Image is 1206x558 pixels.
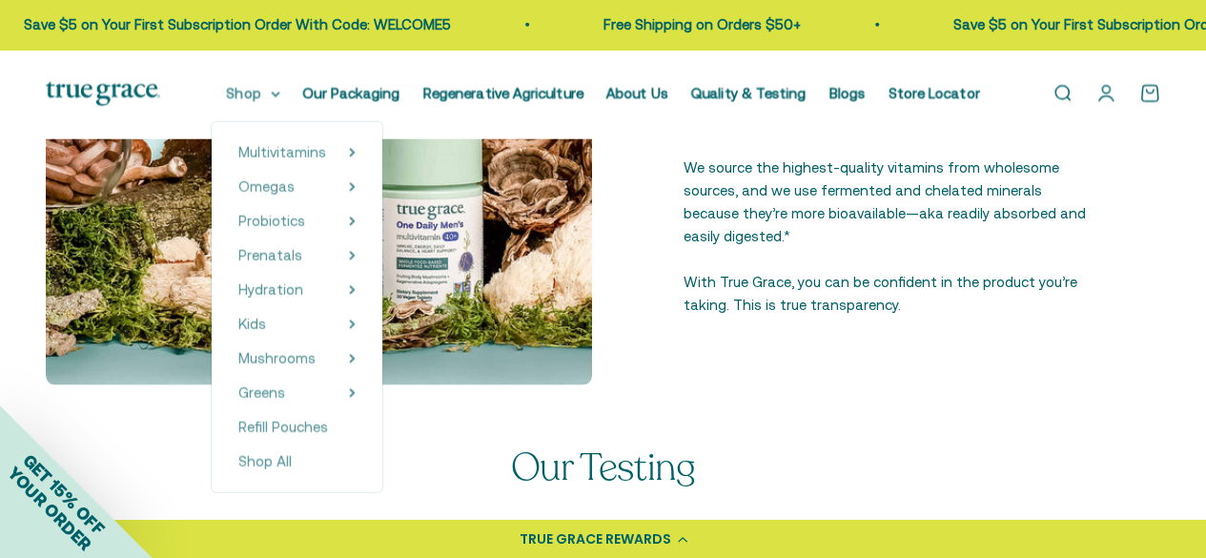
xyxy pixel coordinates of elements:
[238,384,285,401] span: Greens
[238,210,305,233] a: Probiotics
[238,453,292,469] span: Shop All
[606,85,668,101] a: About Us
[603,16,801,32] a: Free Shipping on Orders $50+
[238,247,302,263] span: Prenatals
[684,271,1093,317] p: With True Grace, you can be confident in the product you’re taking. This is true transparency.
[238,450,356,473] a: Shop All
[238,244,302,267] a: Prenatals
[238,382,285,404] a: Greens
[303,85,400,101] a: Our Packaging
[238,350,316,366] span: Mushrooms
[24,13,451,36] p: Save $5 on Your First Subscription Order With Code: WELCOME5
[238,313,266,336] a: Kids
[238,281,303,298] span: Hydration
[238,279,303,301] a: Hydration
[4,463,95,554] span: YOUR ORDER
[238,316,266,332] span: Kids
[238,210,356,233] summary: Probiotics
[238,244,356,267] summary: Prenatals
[829,85,866,101] a: Blogs
[238,347,316,370] a: Mushrooms
[238,176,356,198] summary: Omegas
[238,382,356,404] summary: Greens
[227,82,280,105] summary: Shop
[238,347,356,370] summary: Mushrooms
[19,449,108,538] span: GET 15% OFF
[238,144,326,160] span: Multivitamins
[238,178,295,195] span: Omegas
[691,85,807,101] a: Quality & Testing
[684,156,1093,248] p: We source the highest-quality vitamins from wholesome sources, and we use fermented and chelated ...
[520,529,671,549] div: TRUE GRACE REWARDS
[238,419,328,435] span: Refill Pouches
[238,141,326,164] a: Multivitamins
[238,313,356,336] summary: Kids
[238,213,305,229] span: Probiotics
[511,446,696,488] p: Our Testing
[238,141,356,164] summary: Multivitamins
[238,176,295,198] a: Omegas
[423,85,583,101] a: Regenerative Agriculture
[889,85,980,101] a: Store Locator
[238,416,356,439] a: Refill Pouches
[238,279,356,301] summary: Hydration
